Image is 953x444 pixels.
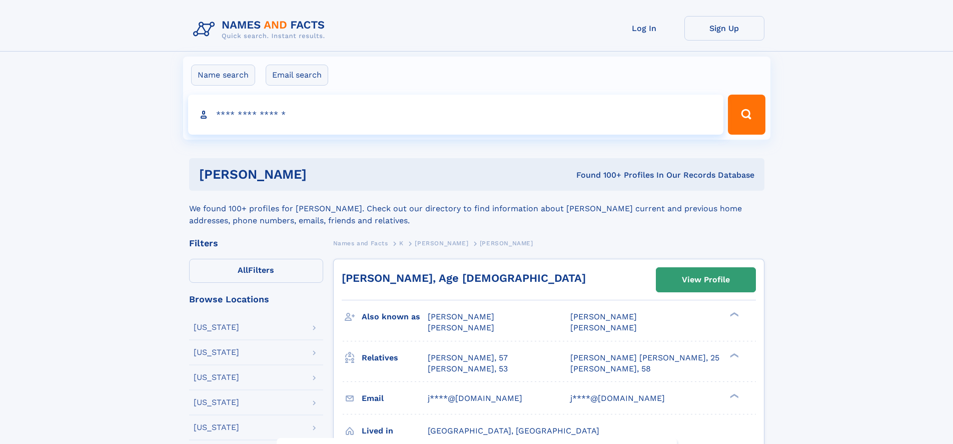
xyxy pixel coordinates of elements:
a: View Profile [656,268,755,292]
div: ❯ [727,311,739,318]
button: Search Button [728,95,765,135]
div: [US_STATE] [194,373,239,381]
span: [PERSON_NAME] [428,323,494,332]
label: Email search [266,65,328,86]
div: We found 100+ profiles for [PERSON_NAME]. Check out our directory to find information about [PERS... [189,191,764,227]
div: Filters [189,239,323,248]
div: Found 100+ Profiles In Our Records Database [441,170,754,181]
h1: [PERSON_NAME] [199,168,442,181]
h3: Also known as [362,308,428,325]
a: [PERSON_NAME] [PERSON_NAME], 25 [570,352,719,363]
div: [US_STATE] [194,423,239,431]
h3: Lived in [362,422,428,439]
div: View Profile [682,268,730,291]
a: Names and Facts [333,237,388,249]
h3: Relatives [362,349,428,366]
div: [US_STATE] [194,348,239,356]
div: ❯ [727,352,739,358]
a: [PERSON_NAME], 57 [428,352,508,363]
span: [PERSON_NAME] [570,312,637,321]
a: K [399,237,404,249]
span: [PERSON_NAME] [415,240,468,247]
span: [PERSON_NAME] [570,323,637,332]
a: [PERSON_NAME], 58 [570,363,651,374]
span: [PERSON_NAME] [428,312,494,321]
div: [US_STATE] [194,398,239,406]
div: [US_STATE] [194,323,239,331]
label: Filters [189,259,323,283]
a: [PERSON_NAME], 53 [428,363,508,374]
a: Sign Up [684,16,764,41]
span: All [238,265,248,275]
span: [PERSON_NAME] [480,240,533,247]
input: search input [188,95,724,135]
a: [PERSON_NAME], Age [DEMOGRAPHIC_DATA] [342,272,586,284]
span: K [399,240,404,247]
div: ❯ [727,392,739,399]
a: [PERSON_NAME] [415,237,468,249]
img: Logo Names and Facts [189,16,333,43]
h3: Email [362,390,428,407]
a: Log In [604,16,684,41]
span: [GEOGRAPHIC_DATA], [GEOGRAPHIC_DATA] [428,426,599,435]
label: Name search [191,65,255,86]
div: Browse Locations [189,295,323,304]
